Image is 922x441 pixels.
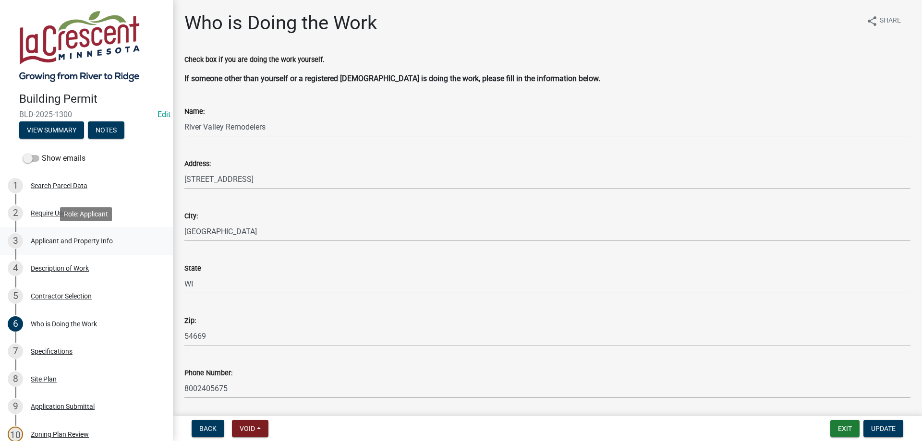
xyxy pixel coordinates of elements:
span: Void [240,425,255,432]
label: Address: [184,161,211,167]
div: Role: Applicant [60,207,112,221]
div: 3 [8,233,23,249]
div: 2 [8,205,23,221]
label: City: [184,213,198,220]
wm-modal-confirm: Notes [88,127,124,134]
span: If someone other than yourself or a registered [DEMOGRAPHIC_DATA] is doing the work, please fill ... [184,74,600,83]
wm-modal-confirm: Edit Application Number [158,110,170,119]
button: Update [863,420,903,437]
div: 6 [8,316,23,332]
div: 4 [8,261,23,276]
h4: Building Permit [19,92,165,106]
label: Check box if you are doing the work yourself. [184,57,325,63]
div: Zoning Plan Review [31,431,89,438]
h1: Who is Doing the Work [184,12,377,35]
button: Back [192,420,224,437]
i: share [866,15,878,27]
div: 7 [8,344,23,359]
img: City of La Crescent, Minnesota [19,10,140,82]
label: Phone Number: [184,370,232,377]
div: Contractor Selection [31,293,92,299]
div: Application Submittal [31,403,95,410]
label: Zip: [184,318,196,324]
div: Who is Doing the Work [31,321,97,327]
span: Update [871,425,896,432]
a: Edit [158,110,170,119]
div: 5 [8,288,23,304]
div: Specifications [31,348,73,355]
button: Exit [830,420,860,437]
span: BLD-2025-1300 [19,110,154,119]
button: Notes [88,121,124,139]
button: Void [232,420,268,437]
div: 8 [8,371,23,387]
div: Description of Work [31,265,89,272]
div: 1 [8,178,23,193]
div: Applicant and Property Info [31,238,113,244]
wm-modal-confirm: Summary [19,127,84,134]
button: View Summary [19,121,84,139]
span: Share [880,15,901,27]
div: Require User [31,210,68,216]
label: Name: [184,108,205,115]
div: Site Plan [31,376,57,382]
button: shareShare [859,12,909,30]
div: 9 [8,399,23,414]
span: Back [199,425,217,432]
div: Search Parcel Data [31,182,87,189]
label: Show emails [23,153,85,164]
label: State [184,265,201,272]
